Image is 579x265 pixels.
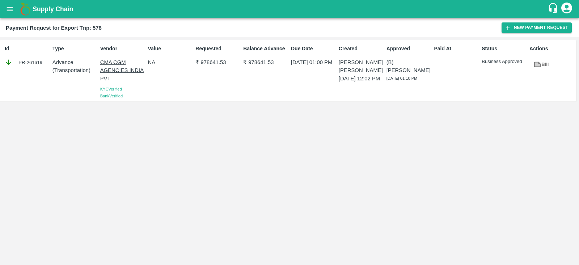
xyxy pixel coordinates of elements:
[18,2,33,16] img: logo
[482,58,527,65] p: Business Approved
[148,58,193,66] p: NA
[482,45,527,52] p: Status
[243,58,288,66] p: ₹ 978641.53
[434,45,479,52] p: Paid At
[52,66,97,74] p: ( Transportation )
[291,45,336,52] p: Due Date
[100,87,122,91] span: KYC Verified
[243,45,288,52] p: Balance Advance
[33,4,548,14] a: Supply Chain
[291,58,336,66] p: [DATE] 01:00 PM
[100,58,145,83] p: CMA CGM AGENCIES INDIA PVT
[6,25,102,31] b: Payment Request for Export Trip: 578
[1,1,18,17] button: open drawer
[195,45,240,52] p: Requested
[33,5,73,13] b: Supply Chain
[386,76,418,80] span: [DATE] 01:10 PM
[502,22,572,33] button: New Payment Request
[529,58,553,71] a: Bill
[529,45,574,52] p: Actions
[339,58,384,75] p: [PERSON_NAME] [PERSON_NAME]
[5,58,50,66] div: PR-261619
[148,45,193,52] p: Value
[339,45,384,52] p: Created
[339,75,384,83] p: [DATE] 12:02 PM
[100,94,123,98] span: Bank Verified
[100,45,145,52] p: Vendor
[548,3,560,16] div: customer-support
[52,58,97,66] p: Advance
[386,58,431,75] p: (B) [PERSON_NAME]
[560,1,573,17] div: account of current user
[386,45,431,52] p: Approved
[195,58,240,66] p: ₹ 978641.53
[5,45,50,52] p: Id
[52,45,97,52] p: Type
